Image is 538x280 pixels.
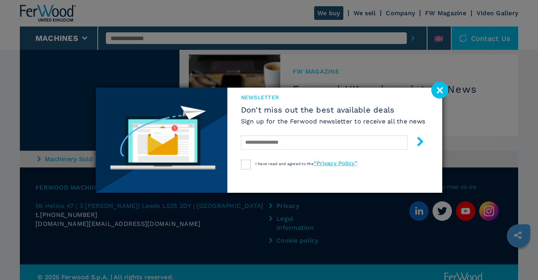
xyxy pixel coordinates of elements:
[408,134,425,152] button: submit-button
[255,162,357,166] span: I have read and agreed to the
[241,117,425,126] h6: Sign up for the Ferwood newsletter to receive all the news
[241,105,425,114] span: Don't miss out the best available deals
[241,93,425,101] span: newsletter
[314,160,357,166] a: “Privacy Policy”
[96,88,227,193] img: Newsletter image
